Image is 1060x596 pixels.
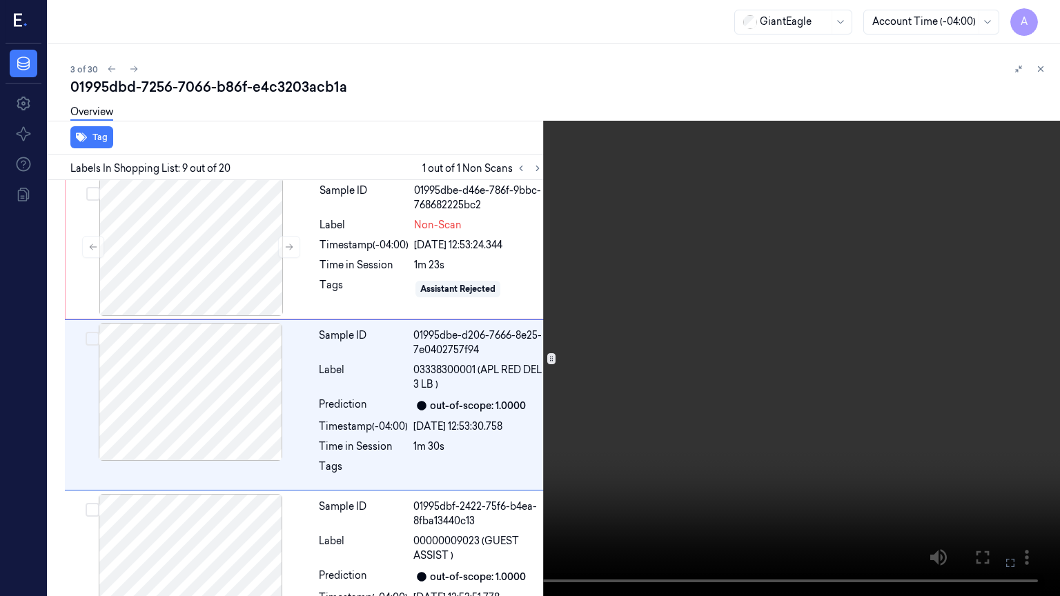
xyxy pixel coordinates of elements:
div: 01995dbf-2422-75f6-b4ea-8fba13440c13 [413,499,543,528]
div: [DATE] 12:53:24.344 [414,238,542,252]
span: Labels In Shopping List: 9 out of 20 [70,161,230,176]
span: Non-Scan [414,218,462,232]
div: [DATE] 12:53:30.758 [413,419,543,434]
button: Tag [70,126,113,148]
div: 01995dbe-d206-7666-8e25-7e0402757f94 [413,328,543,357]
div: 01995dbe-d46e-786f-9bbc-768682225bc2 [414,183,542,212]
span: 03338300001 (APL RED DEL 3 LB ) [413,363,543,392]
div: Time in Session [319,439,408,454]
div: Timestamp (-04:00) [320,238,409,252]
button: Select row [86,332,99,346]
div: 1m 23s [414,258,542,272]
div: Time in Session [320,258,409,272]
button: Select row [86,503,99,517]
div: Tags [319,459,408,481]
div: Assistant Rejected [420,283,495,295]
span: 00000009023 (GUEST ASSIST ) [413,534,543,563]
div: 1m 30s [413,439,543,454]
div: Label [319,363,408,392]
div: out-of-scope: 1.0000 [430,399,526,413]
div: 01995dbd-7256-7066-b86f-e4c3203acb1a [70,77,1049,97]
div: out-of-scope: 1.0000 [430,570,526,584]
div: Prediction [319,397,408,414]
div: Prediction [319,568,408,585]
button: Select row [86,187,100,201]
a: Overview [70,105,113,121]
span: 1 out of 1 Non Scans [422,160,546,177]
div: Timestamp (-04:00) [319,419,408,434]
div: Sample ID [319,328,408,357]
div: Label [320,218,409,232]
div: Label [319,534,408,563]
span: 3 of 30 [70,63,98,75]
div: Sample ID [320,183,409,212]
div: Tags [320,278,409,300]
div: Sample ID [319,499,408,528]
button: A [1010,8,1038,36]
